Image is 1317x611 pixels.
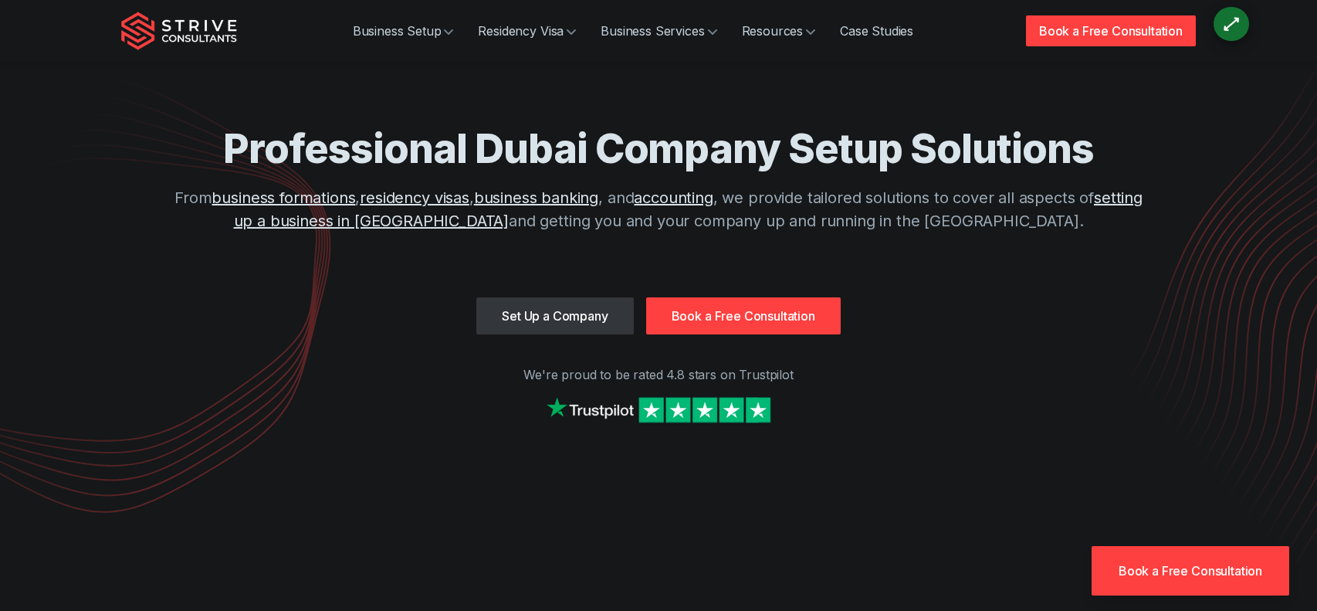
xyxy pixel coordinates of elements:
[1026,15,1196,46] a: Book a Free Consultation
[466,15,588,46] a: Residency Visa
[1092,546,1289,596] a: Book a Free Consultation
[121,12,237,50] img: Strive Consultants
[340,15,466,46] a: Business Setup
[634,188,713,207] a: accounting
[474,188,598,207] a: business banking
[1217,9,1245,38] div: ⟷
[730,15,828,46] a: Resources
[121,365,1196,384] p: We're proud to be rated 4.8 stars on Trustpilot
[476,297,633,334] a: Set Up a Company
[164,186,1153,233] p: From , , , and , we provide tailored solutions to cover all aspects of and getting you and your c...
[828,15,926,46] a: Case Studies
[646,297,841,334] a: Book a Free Consultation
[360,188,469,207] a: residency visas
[212,188,355,207] a: business formations
[543,393,774,426] img: Strive on Trustpilot
[588,15,729,46] a: Business Services
[164,124,1153,174] h1: Professional Dubai Company Setup Solutions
